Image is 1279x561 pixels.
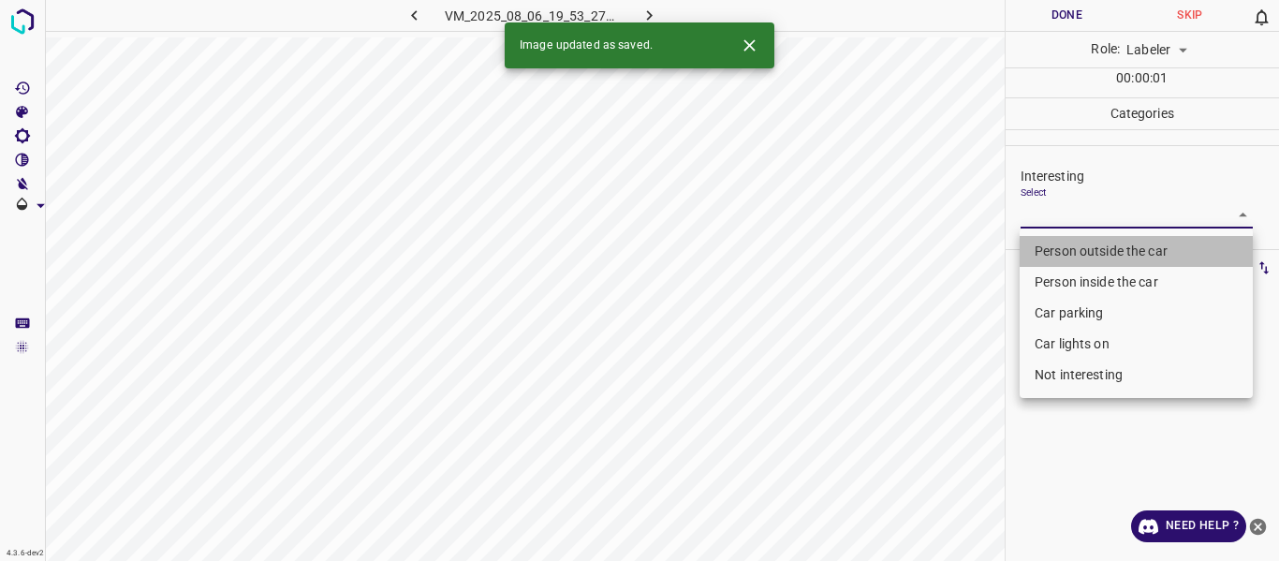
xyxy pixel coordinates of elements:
[1020,360,1253,391] li: Not interesting
[1020,329,1253,360] li: Car lights on
[1020,267,1253,298] li: Person inside the car
[1020,236,1253,267] li: Person outside the car
[520,37,653,54] span: Image updated as saved.
[732,28,767,63] button: Close
[1020,298,1253,329] li: Car parking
